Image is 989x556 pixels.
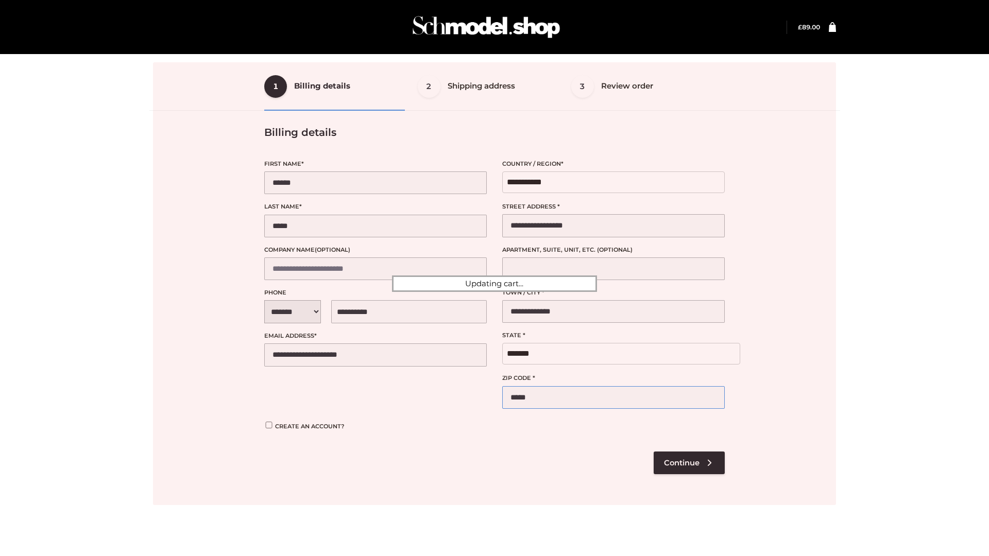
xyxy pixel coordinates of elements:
span: £ [798,23,802,31]
bdi: 89.00 [798,23,820,31]
a: £89.00 [798,23,820,31]
div: Updating cart... [392,275,597,292]
img: Schmodel Admin 964 [409,7,564,47]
